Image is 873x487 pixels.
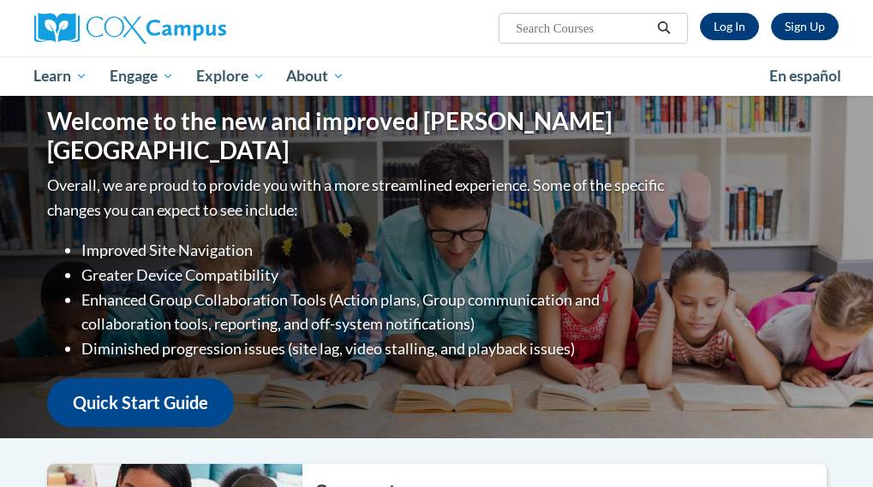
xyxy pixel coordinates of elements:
li: Greater Device Compatibility [81,263,668,288]
li: Diminished progression issues (site lag, video stalling, and playback issues) [81,336,668,361]
a: Quick Start Guide [47,378,234,427]
a: Register [771,13,839,40]
button: Search [651,18,677,39]
a: Learn [23,56,99,96]
span: Explore [196,66,265,86]
h1: Welcome to the new and improved [PERSON_NAME][GEOGRAPHIC_DATA] [47,107,668,164]
a: Cox Campus [34,13,285,44]
img: Cox Campus [34,13,226,44]
a: Log In [700,13,759,40]
p: Overall, we are proud to provide you with a more streamlined experience. Some of the specific cha... [47,173,668,223]
input: Search Courses [514,18,651,39]
li: Improved Site Navigation [81,238,668,263]
a: Explore [185,56,276,96]
a: Engage [99,56,185,96]
li: Enhanced Group Collaboration Tools (Action plans, Group communication and collaboration tools, re... [81,288,668,337]
span: Learn [33,66,87,86]
span: About [286,66,344,86]
span: Engage [110,66,174,86]
a: En español [758,58,852,94]
div: Main menu [21,56,852,96]
span: En español [769,67,841,85]
a: About [275,56,356,96]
